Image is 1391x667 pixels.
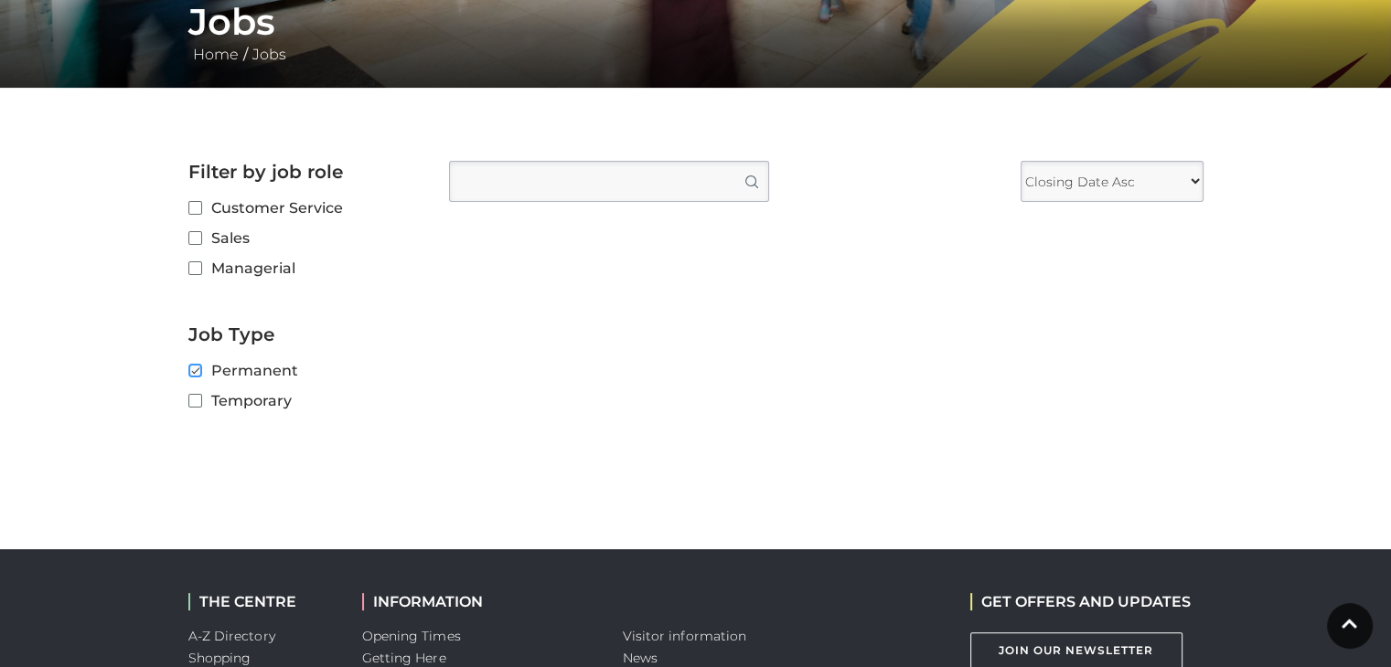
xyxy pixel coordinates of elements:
label: Sales [188,227,422,249]
a: Getting Here [362,650,446,666]
label: Customer Service [188,196,422,219]
label: Temporary [188,389,422,412]
h2: INFORMATION [362,593,595,610]
h2: Job Type [188,323,422,345]
h2: THE CENTRE [188,593,335,610]
a: A-Z Directory [188,628,275,644]
h2: GET OFFERS AND UPDATES [970,593,1191,610]
a: Visitor information [623,628,747,644]
a: Home [188,46,243,63]
a: Jobs [248,46,291,63]
a: News [623,650,658,666]
label: Permanent [188,359,422,382]
label: Managerial [188,257,422,280]
a: Opening Times [362,628,461,644]
a: Shopping [188,650,251,666]
h2: Filter by job role [188,161,422,183]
